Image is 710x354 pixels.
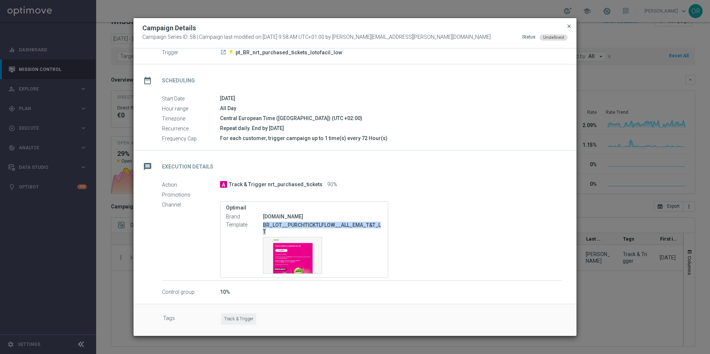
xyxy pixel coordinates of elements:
colored-tag: Undefined [540,34,568,40]
label: Promotions [162,191,220,198]
label: Channel [162,201,220,208]
i: message [141,160,154,173]
i: launch [220,49,226,55]
span: Track & Trigger nrt_purchased_tickets [229,181,322,188]
div: Central European Time ([GEOGRAPHIC_DATA]) (UTC +02:00) [220,115,562,122]
a: launch [220,49,227,56]
label: Template [226,222,263,228]
span: 90% [327,181,337,188]
label: Start Date [162,95,220,102]
div: For each customer, trigger campaign up to 1 time(s) every 72 Hour(s) [220,135,562,142]
span: pt_BR_nrt_purchased_tickets_lotofacil_low [236,49,342,56]
label: Frequency Cap [162,135,220,142]
div: Status: [522,34,537,41]
span: Undefined [543,35,564,40]
span: Campaign Series ID: 58 | Campaign last modified on [DATE] 9:58 AM UTC+01:00 by [PERSON_NAME][EMAI... [142,34,491,41]
label: Timezone [162,115,220,122]
div: [DATE] [220,95,562,102]
label: Recurrence [162,125,220,132]
h2: Scheduling [162,77,195,84]
label: Control group [162,289,220,296]
span: Track & Trigger [221,313,256,325]
h2: Execution Details [162,163,213,170]
span: close [566,23,572,29]
label: Hour range [162,105,220,112]
label: Optimail [226,205,382,211]
div: 10% [220,288,562,296]
label: Tags [163,313,221,325]
div: Repeat daily. End by [DATE] [220,125,562,132]
label: Trigger [162,49,220,56]
i: date_range [141,74,154,87]
h2: Campaign Details [142,24,196,33]
div: All Day [220,105,562,112]
span: A [220,181,227,188]
label: Action [162,181,220,188]
div: [DOMAIN_NAME] [263,213,382,220]
label: Brand [226,214,263,220]
p: BR_LOT__PURCHTICKTLFLOW__ALL_EMA_T&T_LT [263,222,382,235]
